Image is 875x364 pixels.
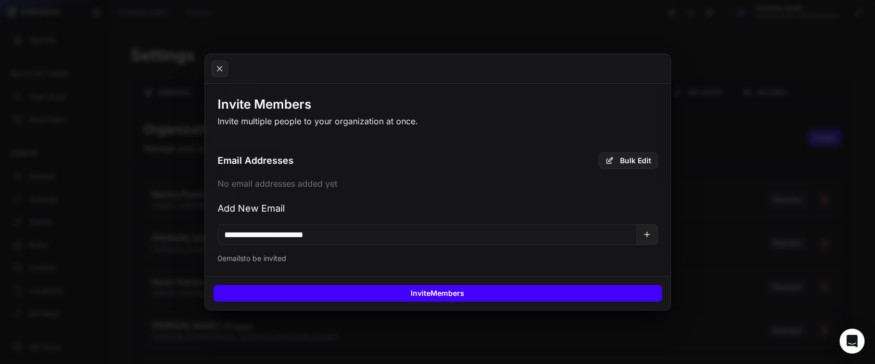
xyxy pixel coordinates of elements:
[218,177,337,193] span: No email addresses added yet
[218,153,294,168] h3: Email Addresses
[213,285,662,302] button: InviteMembers
[218,115,418,127] div: Invite multiple people to your organization at once.
[599,152,658,169] button: Bulk Edit
[218,253,658,264] div: 0 email s to be invited
[218,197,658,220] div: Add New Email
[218,96,311,113] h3: Invite Members
[840,329,865,354] div: Open Intercom Messenger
